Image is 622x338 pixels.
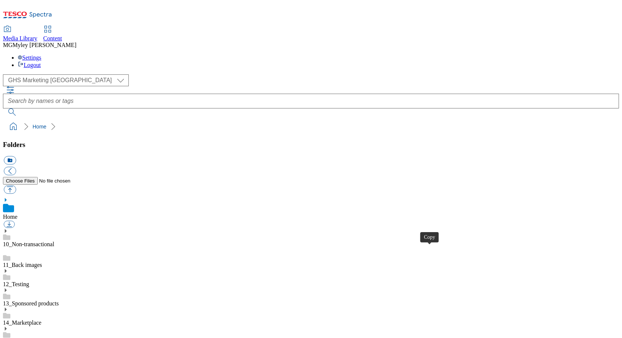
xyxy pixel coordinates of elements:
[3,262,42,268] a: 11_Back images
[3,94,619,108] input: Search by names or tags
[3,300,59,307] a: 13_Sponsored products
[18,54,41,61] a: Settings
[3,141,619,149] h3: Folders
[33,124,46,130] a: Home
[3,319,41,326] a: 14_Marketplace
[3,281,29,287] a: 12_Testing
[18,62,41,68] a: Logout
[3,241,54,247] a: 10_Non-transactional
[3,214,17,220] a: Home
[13,42,77,48] span: Myley [PERSON_NAME]
[43,26,62,42] a: Content
[43,35,62,41] span: Content
[3,120,619,134] nav: breadcrumb
[3,35,37,41] span: Media Library
[3,42,13,48] span: MG
[7,121,19,133] a: home
[3,26,37,42] a: Media Library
